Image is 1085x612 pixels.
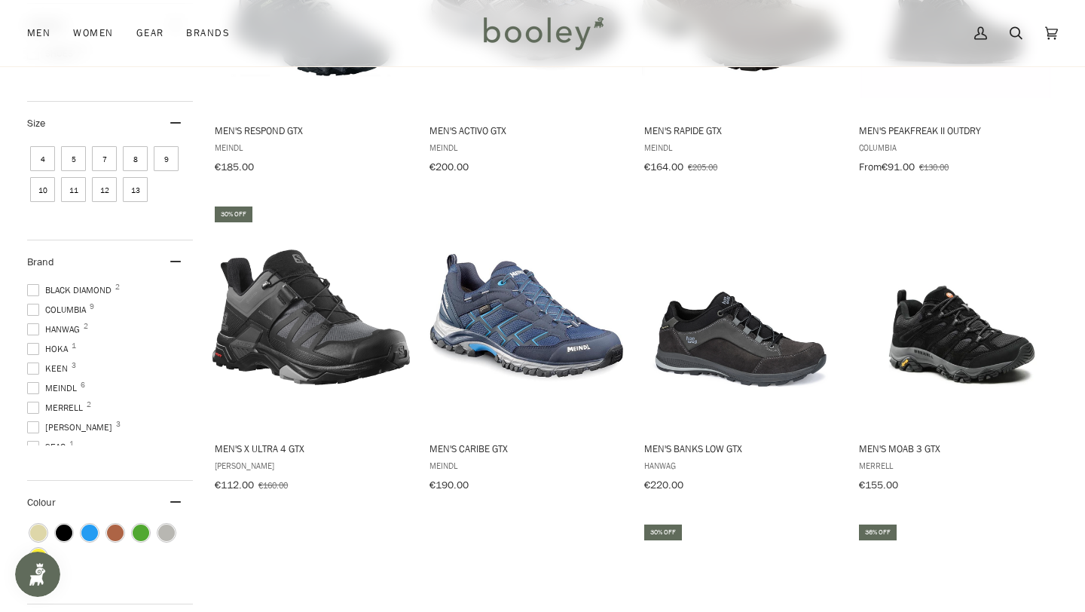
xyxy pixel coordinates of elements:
img: Booley [477,11,609,55]
span: [PERSON_NAME] [215,459,408,472]
span: Black Diamond [27,283,116,297]
span: Men [27,26,50,41]
span: Size: 7 [92,146,117,171]
span: €200.00 [429,160,469,174]
span: Size: 4 [30,146,55,171]
span: Size: 11 [61,177,86,202]
span: Merrell [27,401,87,415]
span: Colour: Beige [30,525,47,541]
span: €220.00 [644,478,683,492]
span: Colour: Green [133,525,149,541]
span: €91.00 [882,160,915,174]
span: 2 [87,401,91,409]
span: €190.00 [429,478,469,492]
span: From [859,160,882,174]
span: €112.00 [215,478,254,492]
div: 30% off [644,525,682,540]
span: Men's Peakfreak II OutDry [859,124,1052,137]
span: Colour: Black [56,525,72,541]
iframe: Button to open loyalty program pop-up [15,552,60,597]
span: €205.00 [688,161,717,173]
span: Hanwag [27,323,84,336]
span: Men's Rapide GTX [644,124,837,137]
span: Men's Activo GTX [429,124,622,137]
div: 30% off [215,207,252,222]
span: Size: 5 [61,146,86,171]
span: Meindl [429,141,622,154]
span: Meindl [215,141,408,154]
span: Colour: Brown [107,525,124,541]
span: Meindl [644,141,837,154]
span: €130.00 [919,161,949,173]
span: Colour: Blue [81,525,98,541]
span: [PERSON_NAME] [27,421,117,434]
span: Brand [27,255,54,269]
span: Size [27,116,45,130]
span: Brands [186,26,230,41]
span: €164.00 [644,160,683,174]
span: 2 [84,323,88,330]
span: 1 [69,440,74,448]
span: Meindl [27,381,81,395]
span: Columbia [859,141,1052,154]
span: 9 [90,303,94,311]
span: €185.00 [215,160,254,174]
a: Men's Banks Low GTX [642,204,839,497]
span: Colour: Yellow [30,549,47,565]
span: Size: 13 [123,177,148,202]
a: Men's Moab 3 GTX [857,204,1054,497]
span: Men's Moab 3 GTX [859,442,1052,455]
a: Men's X Ultra 4 GTX [212,204,410,497]
span: Hoka [27,342,72,356]
a: Men's Caribe GTX [427,204,625,497]
span: Meindl [429,459,622,472]
span: Size: 12 [92,177,117,202]
span: Columbia [27,303,90,317]
span: Gear [136,26,164,41]
span: 6 [81,381,85,389]
span: Women [73,26,113,41]
span: Size: 8 [123,146,148,171]
span: Size: 10 [30,177,55,202]
span: Colour [27,495,67,509]
span: €155.00 [859,478,898,492]
div: 36% off [859,525,897,540]
span: Size: 9 [154,146,179,171]
span: 1 [72,342,76,350]
span: Seac [27,440,70,454]
span: Colour: Grey [158,525,175,541]
span: Men's X Ultra 4 GTX [215,442,408,455]
span: 3 [116,421,121,428]
img: Men's Caribe GTX Marine / Blue - Booley Galway [427,219,625,416]
span: 3 [72,362,76,369]
span: Merrell [859,459,1052,472]
span: Men's Respond GTX [215,124,408,137]
span: 2 [115,283,120,291]
span: Hanwag [644,459,837,472]
span: €160.00 [258,479,288,491]
img: Salomon Men's X Ultra 4 GTX Magnet / Black / Monument - Booley Galway [212,219,410,416]
img: Men's Banks Low GTX Asphalt / Black - Booley Galway [642,219,839,416]
span: Men's Caribe GTX [429,442,622,455]
span: Keen [27,362,72,375]
span: Men's Banks Low GTX [644,442,837,455]
img: Merrell Men's Moab 3 GTX Black / Grey - Booley Galway [857,219,1054,416]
